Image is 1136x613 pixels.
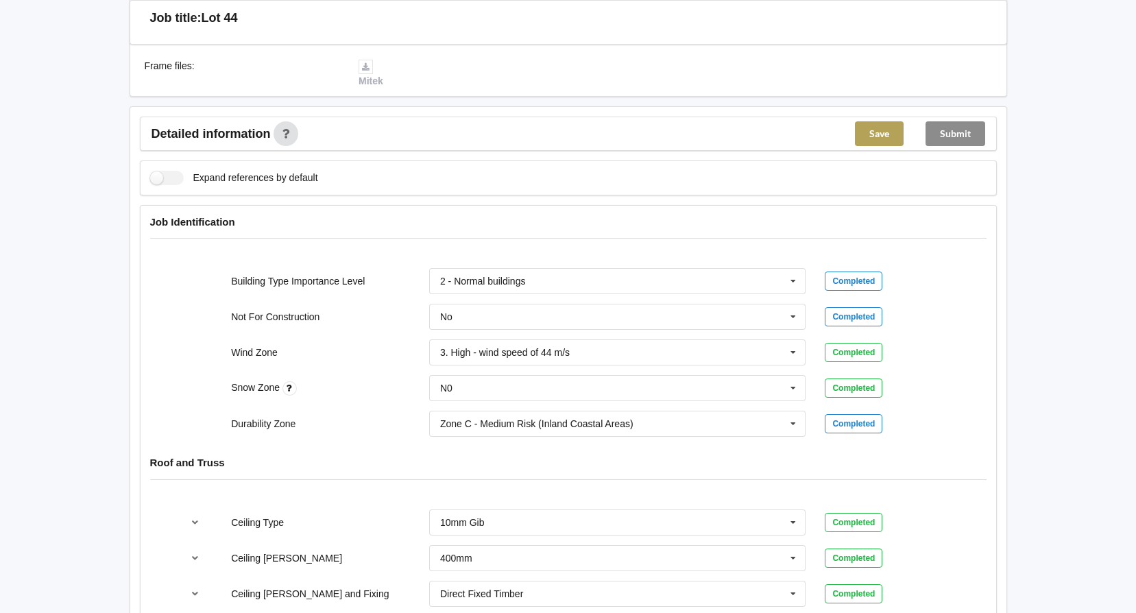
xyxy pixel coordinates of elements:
div: 2 - Normal buildings [440,276,526,286]
label: Snow Zone [231,382,282,393]
span: Detailed information [152,128,271,140]
label: Building Type Importance Level [231,276,365,287]
h4: Roof and Truss [150,456,987,469]
label: Wind Zone [231,347,278,358]
div: 3. High - wind speed of 44 m/s [440,348,570,357]
label: Ceiling [PERSON_NAME] [231,553,342,564]
div: Completed [825,378,882,398]
div: Completed [825,307,882,326]
h3: Job title: [150,10,202,26]
div: 10mm Gib [440,518,485,527]
button: Save [855,121,904,146]
h4: Job Identification [150,215,987,228]
h3: Lot 44 [202,10,238,26]
button: reference-toggle [182,546,208,570]
div: Zone C - Medium Risk (Inland Coastal Areas) [440,419,633,429]
label: Ceiling Type [231,517,284,528]
button: reference-toggle [182,510,208,535]
div: Frame files : [135,59,350,88]
label: Ceiling [PERSON_NAME] and Fixing [231,588,389,599]
div: Completed [825,343,882,362]
button: reference-toggle [182,581,208,606]
div: Completed [825,414,882,433]
div: N0 [440,383,452,393]
div: Completed [825,549,882,568]
div: No [440,312,452,322]
label: Expand references by default [150,171,318,185]
a: Mitek [359,60,383,86]
div: Direct Fixed Timber [440,589,523,599]
label: Not For Construction [231,311,319,322]
div: 400mm [440,553,472,563]
div: Completed [825,513,882,532]
div: Completed [825,584,882,603]
label: Durability Zone [231,418,295,429]
div: Completed [825,272,882,291]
